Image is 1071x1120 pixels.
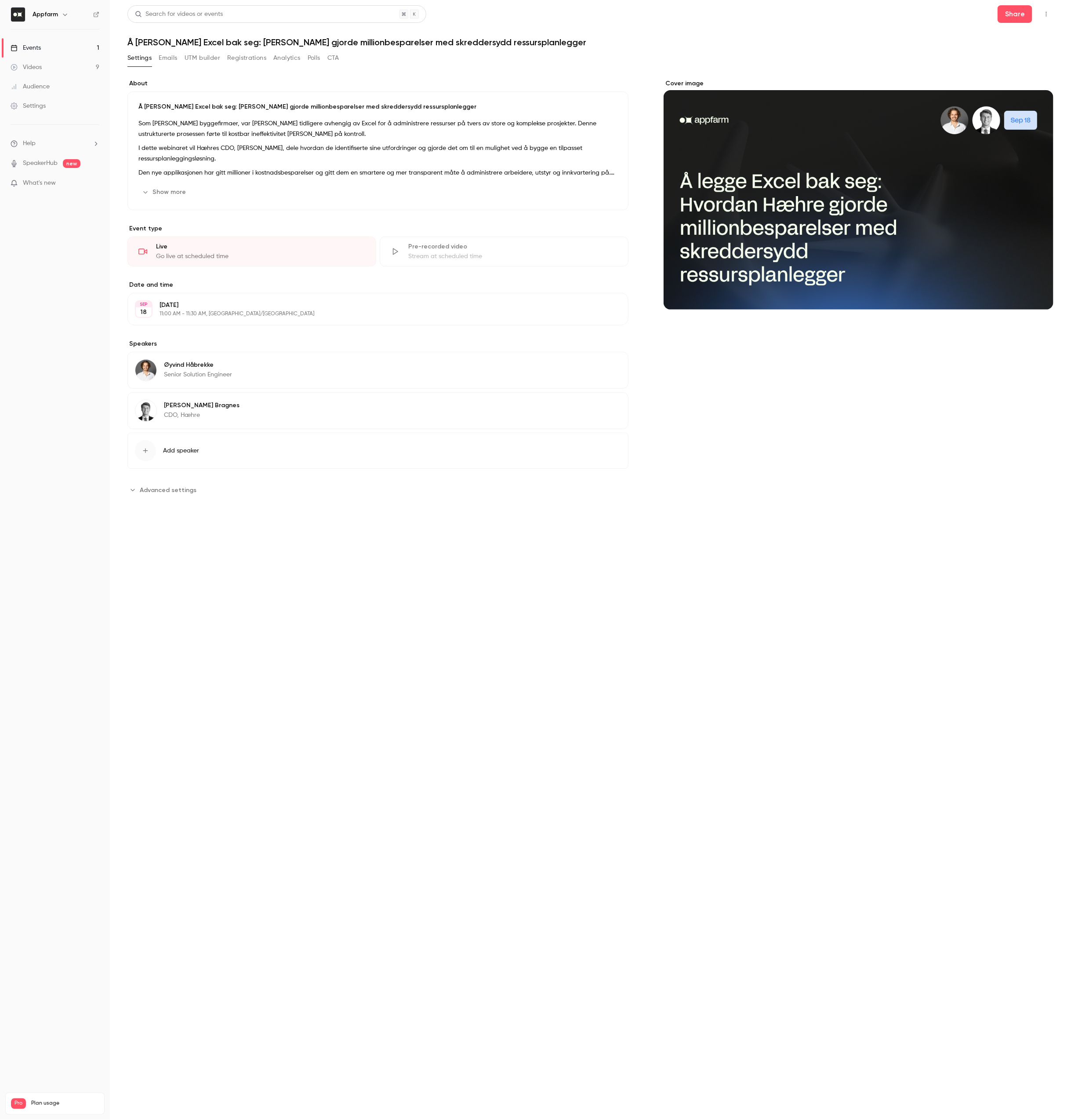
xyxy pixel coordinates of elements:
p: Øyvind Håbrekke [164,361,232,369]
a: SpeakerHub [23,159,58,168]
span: new [63,159,80,168]
img: Oskar Bragnes [135,400,156,421]
div: Videos [11,63,42,72]
div: Pre-recorded videoStream at scheduled time [380,237,628,266]
button: Registrations [227,51,266,65]
iframe: Noticeable Trigger [89,179,99,187]
div: Audience [11,82,50,91]
img: Appfarm [11,7,25,22]
p: [DATE] [160,301,582,310]
img: Øyvind Håbrekke [135,360,156,381]
button: Share [998,5,1032,23]
div: Stream at scheduled time [408,252,617,261]
button: UTM builder [185,51,220,65]
div: Go live at scheduled time [156,252,365,261]
li: help-dropdown-opener [11,139,99,148]
div: SEP [136,301,152,307]
span: Add speaker [163,446,199,455]
button: Settings [127,51,152,65]
div: Pre-recorded video [408,242,617,251]
button: Advanced settings [127,483,202,497]
label: About [127,79,628,88]
label: Date and time [127,281,628,289]
h1: Å [PERSON_NAME] Excel bak seg: [PERSON_NAME] gjorde millionbesparelser med skreddersydd ressurspl... [127,37,1053,47]
p: Senior Solution Engineer [164,370,232,379]
p: 11:00 AM - 11:30 AM, [GEOGRAPHIC_DATA]/[GEOGRAPHIC_DATA] [160,310,582,317]
span: Advanced settings [140,485,196,495]
div: LiveGo live at scheduled time [127,237,376,266]
button: Add speaker [127,433,628,469]
p: [PERSON_NAME] Bragnes [164,401,240,410]
label: Speakers [127,339,628,348]
label: Cover image [664,79,1053,88]
p: Å [PERSON_NAME] Excel bak seg: [PERSON_NAME] gjorde millionbesparelser med skreddersydd ressurspl... [138,102,617,111]
p: 18 [141,308,147,317]
div: Settings [11,102,46,110]
section: Cover image [664,79,1053,310]
p: Den nye applikasjonen har gitt millioner i kostnadsbesparelser og gitt dem en smartere og mer tra... [138,168,617,178]
div: Øyvind HåbrekkeØyvind HåbrekkeSenior Solution Engineer [127,352,628,389]
button: CTA [327,51,339,65]
div: Live [156,242,365,251]
h6: Appfarm [33,10,58,19]
span: Pro [11,1098,26,1109]
div: Oskar Bragnes[PERSON_NAME] BragnesCDO, Hæhre [127,392,628,429]
p: Event type [127,224,628,233]
div: Events [11,44,41,52]
p: Som [PERSON_NAME] byggefirmaer, var [PERSON_NAME] tidligere avhengig av Excel for å administrere ... [138,118,617,139]
div: Search for videos or events [135,10,223,19]
button: Show more [138,185,191,199]
button: Analytics [273,51,301,65]
span: Plan usage [31,1100,99,1107]
p: I dette webinaret vil Hæhres CDO, [PERSON_NAME], dele hvordan de identifiserte sine utfordringer ... [138,143,617,164]
span: Help [23,139,36,148]
span: What's new [23,179,56,188]
section: Advanced settings [127,483,628,497]
button: Polls [308,51,320,65]
p: CDO, Hæhre [164,411,240,420]
button: Emails [159,51,177,65]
